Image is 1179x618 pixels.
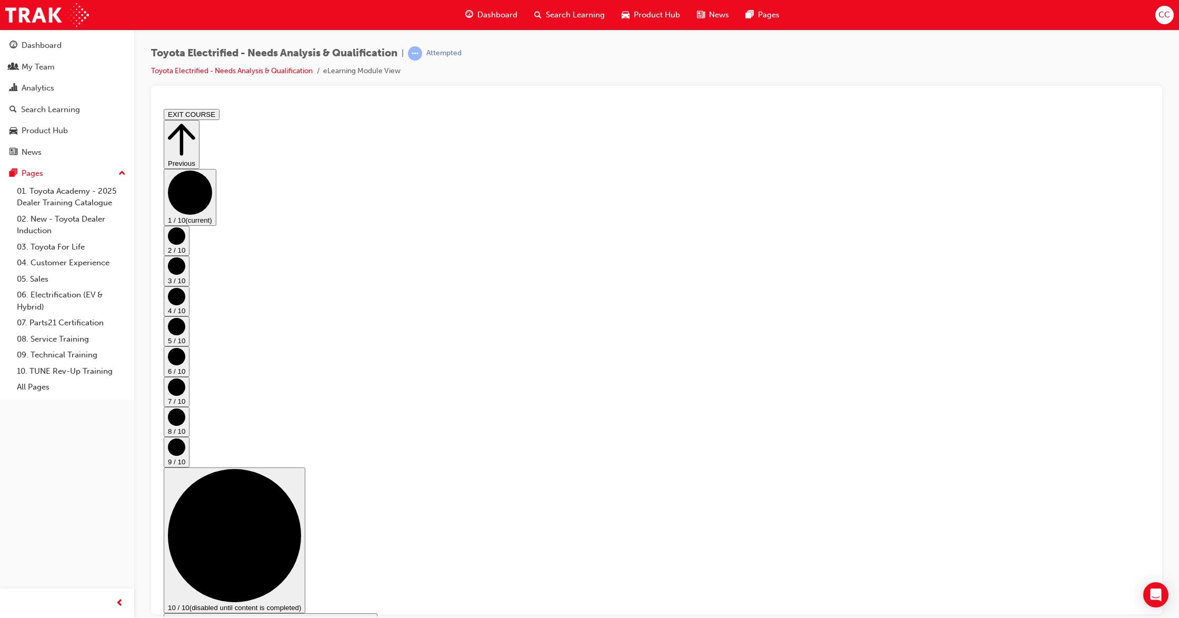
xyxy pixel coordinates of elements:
div: Product Hub [22,125,68,137]
span: car-icon [9,126,17,136]
button: 3 / 10 [4,151,30,181]
span: search-icon [9,105,17,115]
a: 05. Sales [13,271,130,287]
span: Toyota Electrified - Needs Analysis & Qualification [151,47,397,59]
button: 6 / 10 [4,242,30,272]
a: 01. Toyota Academy - 2025 Dealer Training Catalogue [13,183,130,211]
a: My Team [4,57,130,77]
div: Pages [22,167,43,180]
button: 4 / 10 [4,182,30,212]
button: EXIT COURSE [4,4,60,15]
span: news-icon [697,8,705,22]
div: Attempted [426,48,462,58]
a: News [4,143,130,162]
div: Open Intercom Messenger [1143,582,1168,607]
span: people-icon [9,63,17,72]
span: 2 / 10 [8,142,26,149]
div: Dashboard [22,39,62,52]
span: chart-icon [9,84,17,93]
span: Dashboard [477,9,517,21]
a: pages-iconPages [737,4,788,26]
span: 10 / 10 [8,499,30,507]
span: 6 / 10 [8,263,26,271]
a: 10. TUNE Rev-Up Training [13,363,130,380]
button: Pages [4,164,130,183]
span: pages-icon [746,8,754,22]
a: Toyota Electrified - Needs Analysis & Qualification [151,66,313,75]
button: 8 / 10 [4,302,30,332]
span: Product Hub [634,9,680,21]
a: 06. Electrification (EV & Hybrid) [13,287,130,315]
span: up-icon [118,167,126,181]
span: | [402,47,404,59]
div: My Team [22,61,55,73]
span: (current) [26,112,52,119]
button: 7 / 10 [4,272,30,302]
span: 5 / 10 [8,232,26,240]
span: car-icon [622,8,630,22]
a: news-iconNews [688,4,737,26]
span: pages-icon [9,169,17,178]
span: 7 / 10 [8,293,26,301]
span: news-icon [9,148,17,157]
span: 3 / 10 [8,172,26,180]
button: 2 / 10 [4,121,30,151]
span: search-icon [534,8,542,22]
span: News [709,9,729,21]
a: Analytics [4,78,130,98]
button: DashboardMy TeamAnalyticsSearch LearningProduct HubNews [4,34,130,164]
button: 1 / 10(current) [4,64,57,121]
button: 5 / 10 [4,212,30,242]
span: 1 / 10 [8,112,26,119]
span: (disabled until content is completed) [30,499,142,507]
span: guage-icon [465,8,473,22]
span: 9 / 10 [8,353,26,361]
div: News [22,146,42,158]
a: 03. Toyota For Life [13,239,130,255]
span: 8 / 10 [8,323,26,331]
span: 4 / 10 [8,202,26,210]
a: search-iconSearch Learning [526,4,613,26]
a: car-iconProduct Hub [613,4,688,26]
a: Search Learning [4,100,130,119]
a: Dashboard [4,36,130,55]
a: 09. Technical Training [13,347,130,363]
button: Previous [4,15,40,64]
span: Search Learning [546,9,605,21]
button: 10 / 10(disabled until content is completed) [4,363,146,509]
span: prev-icon [116,597,124,610]
span: Pages [758,9,780,21]
a: 08. Service Training [13,331,130,347]
a: 02. New - Toyota Dealer Induction [13,211,130,239]
img: Trak [5,3,89,27]
a: guage-iconDashboard [457,4,526,26]
span: Previous [8,55,36,63]
button: CC [1155,6,1174,24]
span: guage-icon [9,41,17,51]
li: eLearning Module View [323,65,401,77]
a: 07. Parts21 Certification [13,315,130,331]
a: Product Hub [4,121,130,141]
a: All Pages [13,379,130,395]
span: CC [1158,9,1170,21]
div: Search Learning [21,104,80,116]
a: 04. Customer Experience [13,255,130,271]
div: Analytics [22,82,54,94]
button: 9 / 10 [4,332,30,362]
span: learningRecordVerb_ATTEMPT-icon [408,46,422,61]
